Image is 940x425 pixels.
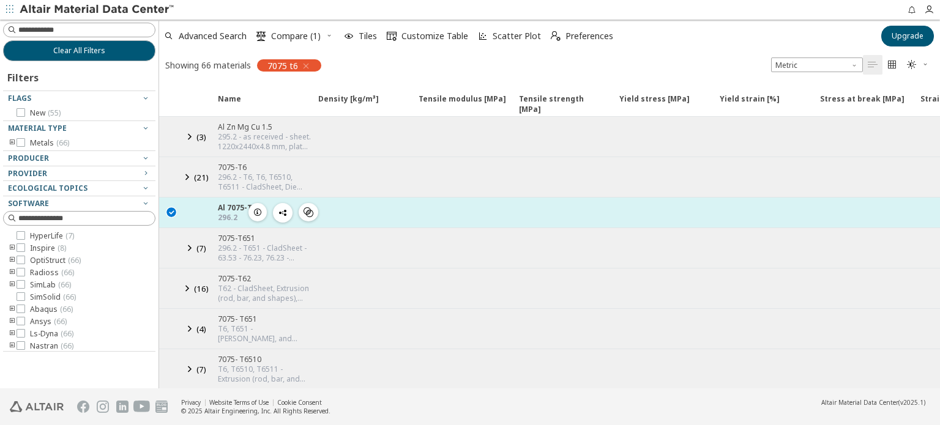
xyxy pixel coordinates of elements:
div: T62 - CladSheet, Extrusion (rod, bar, and shapes), Rod, and shapes: rolled, drawn, or cold-finish... [218,284,311,303]
span: ( 66 ) [61,341,73,351]
span: Yield strain [%] [720,94,780,116]
span: Inspire [30,243,66,253]
button: Software [3,196,155,211]
span: ( 66 ) [61,267,74,278]
span: Producer [8,153,49,163]
span: Radioss [30,268,74,278]
div: 7075- T651 [218,314,311,324]
span: Metals [30,138,69,148]
span: Yield stress [MPa] [612,94,712,116]
div: 296.2 - T651 - CladSheet - 63.53 - 76.23, 76.23 - 88.93, 88.93 - 101.6 [218,243,311,263]
div: T6, T6510, T6511 - Extrusion (rod, bar, and shapes) - 76.2 - 114.3, 114.3 - 127, 38.1 - 76.2, ≤6.... [218,364,311,384]
i:  [166,206,177,217]
span: Ecological Topics [8,183,88,193]
button: Details [248,203,267,221]
span: Advanced Search [179,32,247,40]
div: Unit System [771,57,863,72]
span: Upgrade [892,31,923,41]
span: Stress at break [MPa] [813,94,913,116]
div: 7075-T651 [218,233,311,243]
span: ( 66 ) [54,316,67,327]
span: ( 7 ) [196,243,206,254]
span: ( 4 ) [196,323,206,334]
span: 7075 t6 [267,60,298,71]
button: (16) [184,273,211,303]
span: ( 66 ) [68,255,81,265]
div: © 2025 Altair Engineering, Inc. All Rights Reserved. [181,407,330,415]
i:  [387,31,397,41]
span: ( 66 ) [63,292,76,302]
button: Similar Materials [299,203,318,221]
span: Tensile modulus [MPa] [419,94,506,116]
i: toogle group [8,329,17,339]
button: Clear All Filters [3,40,155,61]
div: T6, T651 - [PERSON_NAME], and shapes: rolled, drawn, or cold-finished - 6.35 - 25.43, 50.83 - 76.... [218,324,311,344]
i: toogle group [8,341,17,351]
div: 7075-T6 [218,162,311,172]
span: Preferences [565,32,613,40]
div: 7075-T62 [218,273,311,284]
span: Material Type [8,123,67,133]
span: Ansys [30,317,67,327]
button: Table View [863,55,882,75]
button: Upgrade [881,26,934,46]
button: (7) [184,233,211,263]
span: Flags [8,93,31,103]
div: Al Zn Mg Cu 1.5 [218,122,311,132]
span: Name [218,94,241,116]
img: Altair Material Data Center [20,4,176,16]
i:  [551,31,561,41]
div: Showing 66 materials [165,59,251,71]
span: ( 66 ) [61,328,73,339]
button: Theme [902,55,934,75]
div: 296.2 [218,213,256,223]
div: 296.2 - T6, T6, T6510, T6511 - CladSheet, Die forging, Extrusion (rod, bar, and shapes), Hand for... [218,172,311,192]
span: Tensile strength [MPa] [512,94,612,116]
span: Scatter Plot [493,32,541,40]
div: Al 7075-T6 [218,202,256,213]
span: Tiles [359,32,377,40]
i:  [887,60,897,70]
span: OptiStruct [30,256,81,265]
span: Provider [8,168,47,179]
button: Tile View [882,55,902,75]
i: toogle group [8,305,17,314]
span: Metric [771,57,863,72]
span: HyperLife [30,231,74,241]
button: Provider [3,166,155,181]
div: (v2025.1) [821,398,925,407]
span: Tensile modulus [MPa] [411,94,512,116]
span: ( 3 ) [196,131,206,142]
i: toogle group [8,138,17,148]
i:  [868,60,878,70]
span: Stress at break [MPa] [820,94,905,116]
span: Abaqus [30,305,73,314]
span: SimSolid [30,292,76,302]
i:  [256,31,266,41]
div: Filters [3,61,45,91]
div: 7075- T6510 [218,354,311,364]
button: (4) [184,314,211,344]
span: SimLab [30,280,71,290]
span: ( 7 ) [65,231,74,241]
span: ( 66 ) [60,304,73,314]
span: New [30,108,61,118]
a: Privacy [181,398,201,407]
a: Cookie Consent [277,398,322,407]
span: ( 16 ) [194,283,209,294]
span: Name [211,94,311,116]
span: Software [8,198,49,209]
span: ( 55 ) [48,108,61,118]
button: Ecological Topics [3,181,155,196]
span: Clear All Filters [53,46,105,56]
span: ( 8 ) [58,243,66,253]
button: Material Type [3,121,155,136]
span: ( 21 ) [194,172,209,183]
i:  [304,207,313,217]
button: (7) [184,354,211,384]
i: toogle group [8,317,17,327]
span: Tensile strength [MPa] [519,94,607,116]
span: Yield stress [MPa] [619,94,690,116]
i: toogle group [8,256,17,265]
span: Ls-Dyna [30,329,73,339]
